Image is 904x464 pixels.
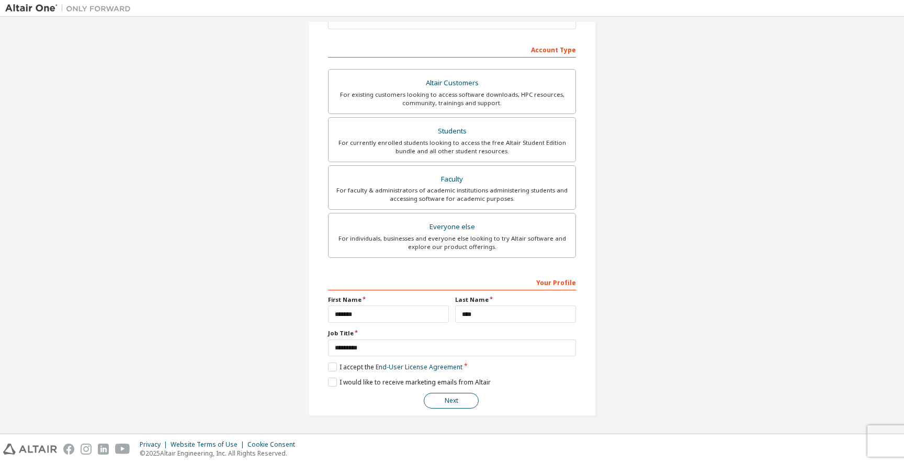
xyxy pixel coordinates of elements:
[335,220,569,234] div: Everyone else
[140,449,301,458] p: © 2025 Altair Engineering, Inc. All Rights Reserved.
[335,139,569,155] div: For currently enrolled students looking to access the free Altair Student Edition bundle and all ...
[81,444,92,455] img: instagram.svg
[424,393,479,409] button: Next
[328,378,491,387] label: I would like to receive marketing emails from Altair
[328,274,576,290] div: Your Profile
[247,440,301,449] div: Cookie Consent
[63,444,74,455] img: facebook.svg
[115,444,130,455] img: youtube.svg
[328,363,462,371] label: I accept the
[335,172,569,187] div: Faculty
[98,444,109,455] img: linkedin.svg
[335,90,569,107] div: For existing customers looking to access software downloads, HPC resources, community, trainings ...
[3,444,57,455] img: altair_logo.svg
[328,296,449,304] label: First Name
[328,41,576,58] div: Account Type
[5,3,136,14] img: Altair One
[335,76,569,90] div: Altair Customers
[376,363,462,371] a: End-User License Agreement
[328,329,576,337] label: Job Title
[455,296,576,304] label: Last Name
[335,186,569,203] div: For faculty & administrators of academic institutions administering students and accessing softwa...
[171,440,247,449] div: Website Terms of Use
[140,440,171,449] div: Privacy
[335,124,569,139] div: Students
[335,234,569,251] div: For individuals, businesses and everyone else looking to try Altair software and explore our prod...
